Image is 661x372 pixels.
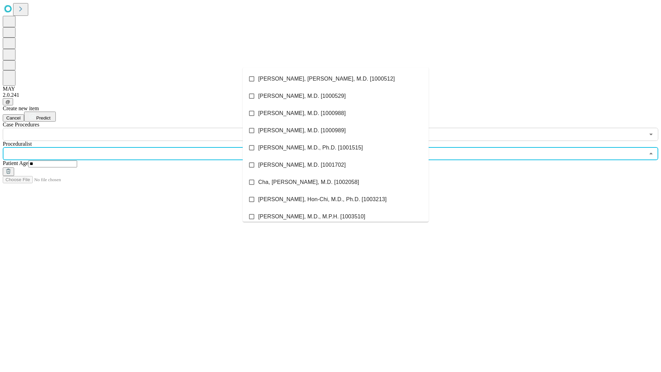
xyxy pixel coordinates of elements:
[646,149,656,158] button: Close
[3,86,658,92] div: MAY
[3,98,13,105] button: @
[6,99,10,104] span: @
[258,92,346,100] span: [PERSON_NAME], M.D. [1000529]
[3,141,32,147] span: Proceduralist
[258,213,365,221] span: [PERSON_NAME], M.D., M.P.H. [1003510]
[258,161,346,169] span: [PERSON_NAME], M.D. [1001702]
[258,109,346,117] span: [PERSON_NAME], M.D. [1000988]
[258,144,363,152] span: [PERSON_NAME], M.D., Ph.D. [1001515]
[258,126,346,135] span: [PERSON_NAME], M.D. [1000989]
[258,178,359,186] span: Cha, [PERSON_NAME], M.D. [1002058]
[6,115,21,121] span: Cancel
[3,114,24,122] button: Cancel
[3,105,39,111] span: Create new item
[36,115,50,121] span: Predict
[3,122,39,127] span: Scheduled Procedure
[258,195,387,204] span: [PERSON_NAME], Hon-Chi, M.D., Ph.D. [1003213]
[258,75,395,83] span: [PERSON_NAME], [PERSON_NAME], M.D. [1000512]
[3,160,28,166] span: Patient Age
[3,92,658,98] div: 2.0.241
[646,130,656,139] button: Open
[24,112,56,122] button: Predict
